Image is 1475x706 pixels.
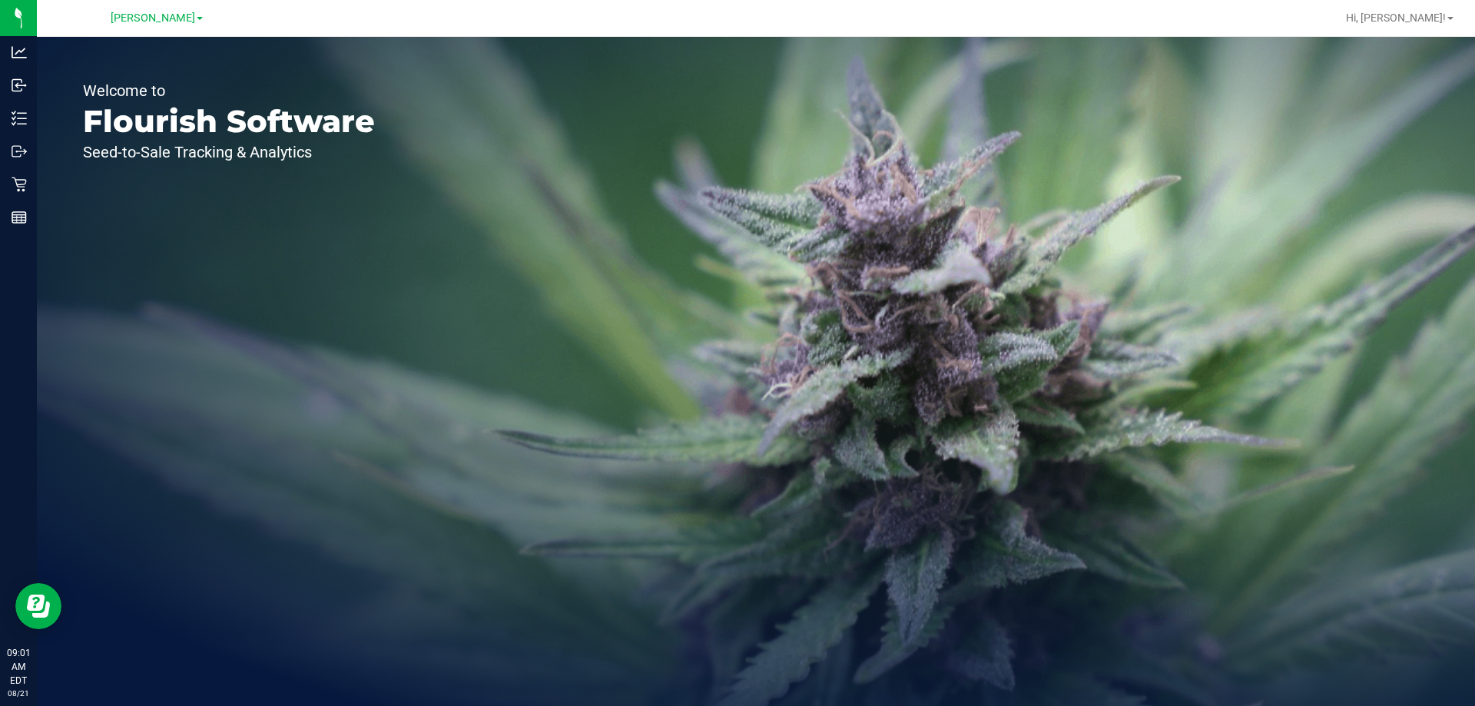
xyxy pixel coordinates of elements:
inline-svg: Inbound [12,78,27,93]
inline-svg: Retail [12,177,27,192]
p: Seed-to-Sale Tracking & Analytics [83,144,375,160]
inline-svg: Reports [12,210,27,225]
p: Flourish Software [83,106,375,137]
span: Hi, [PERSON_NAME]! [1346,12,1446,24]
p: 08/21 [7,688,30,699]
inline-svg: Inventory [12,111,27,126]
inline-svg: Outbound [12,144,27,159]
inline-svg: Analytics [12,45,27,60]
p: Welcome to [83,83,375,98]
iframe: Resource center [15,583,61,629]
span: [PERSON_NAME] [111,12,195,25]
p: 09:01 AM EDT [7,646,30,688]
